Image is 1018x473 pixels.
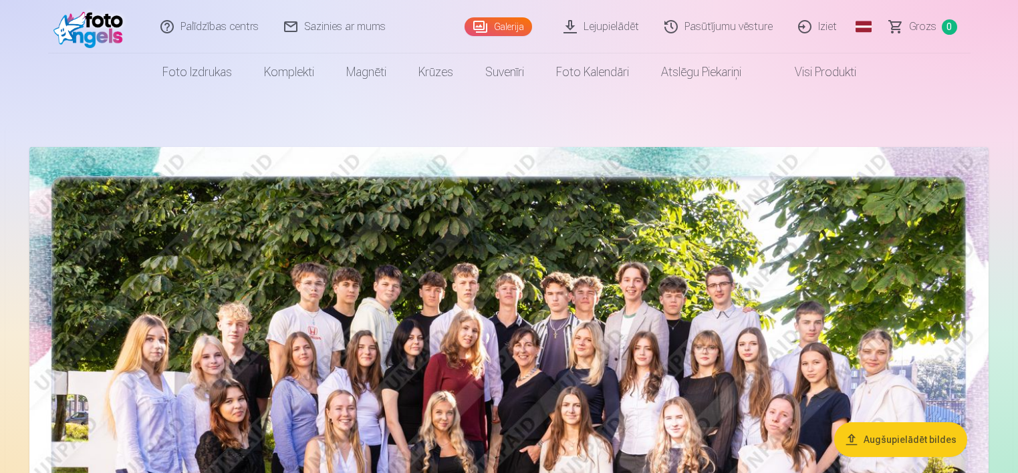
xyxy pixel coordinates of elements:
[330,53,402,91] a: Magnēti
[146,53,248,91] a: Foto izdrukas
[248,53,330,91] a: Komplekti
[465,17,532,36] a: Galerija
[645,53,757,91] a: Atslēgu piekariņi
[757,53,872,91] a: Visi produkti
[469,53,540,91] a: Suvenīri
[53,5,130,48] img: /fa1
[942,19,957,35] span: 0
[909,19,936,35] span: Grozs
[834,422,967,457] button: Augšupielādēt bildes
[402,53,469,91] a: Krūzes
[540,53,645,91] a: Foto kalendāri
